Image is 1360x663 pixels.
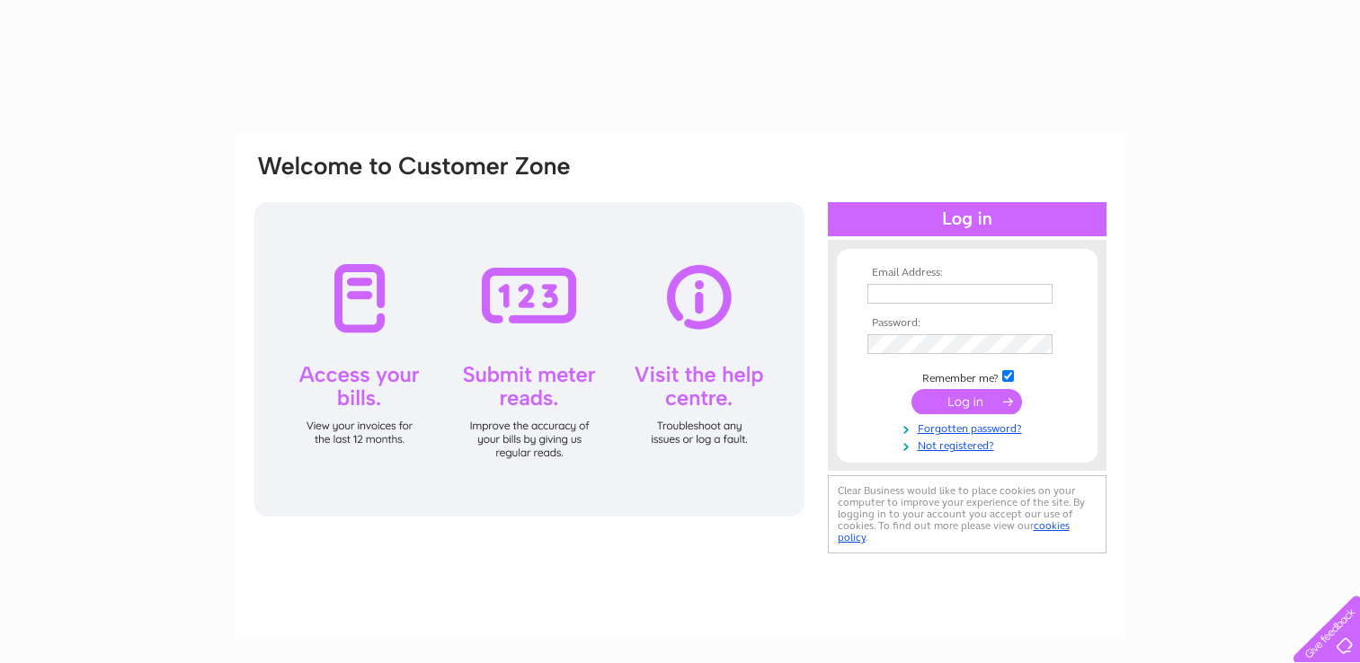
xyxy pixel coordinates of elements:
th: Password: [863,317,1071,330]
a: cookies policy [838,519,1070,544]
a: Not registered? [867,436,1071,453]
td: Remember me? [863,367,1071,385]
input: Submit [911,389,1022,414]
th: Email Address: [863,267,1071,279]
a: Forgotten password? [867,419,1071,436]
div: Clear Business would like to place cookies on your computer to improve your experience of the sit... [828,475,1107,553]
